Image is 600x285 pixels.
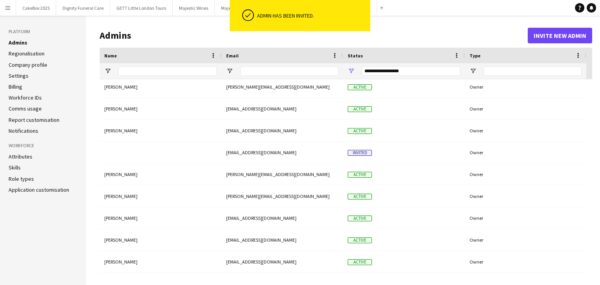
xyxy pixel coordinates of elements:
h3: Workforce [9,142,77,149]
button: Majestic Wines [173,0,215,16]
div: [EMAIL_ADDRESS][DOMAIN_NAME] [221,142,343,163]
span: Active [348,259,372,265]
div: [EMAIL_ADDRESS][DOMAIN_NAME] [221,229,343,251]
h3: Platform [9,28,77,35]
div: [PERSON_NAME] [100,229,221,251]
button: Invite new admin [528,28,592,43]
button: CakeBox 2025 [16,0,56,16]
a: Role types [9,175,34,182]
button: Majestic Wines [215,0,257,16]
a: Report customisation [9,116,59,123]
a: Notifications [9,127,38,134]
div: [PERSON_NAME] [100,98,221,119]
div: Owner [465,142,586,163]
div: [PERSON_NAME] [100,76,221,98]
div: Owner [465,120,586,141]
div: [PERSON_NAME][EMAIL_ADDRESS][DOMAIN_NAME] [221,185,343,207]
button: Open Filter Menu [104,68,111,75]
div: Admin has been invited. [257,12,367,19]
h1: Admins [100,30,528,41]
div: Owner [465,76,586,98]
span: Email [226,53,239,59]
div: [EMAIL_ADDRESS][DOMAIN_NAME] [221,98,343,119]
a: Workforce IDs [9,94,42,101]
button: Open Filter Menu [348,68,355,75]
input: Email Filter Input [240,66,338,76]
span: Name [104,53,117,59]
a: Attributes [9,153,32,160]
button: Dignity Funeral Care [56,0,110,16]
span: Invited [348,150,372,156]
div: [PERSON_NAME] [100,207,221,229]
span: Active [348,237,372,243]
button: Open Filter Menu [470,68,477,75]
div: [PERSON_NAME] [100,120,221,141]
div: Owner [465,98,586,119]
div: [PERSON_NAME][EMAIL_ADDRESS][DOMAIN_NAME] [221,164,343,185]
div: [EMAIL_ADDRESS][DOMAIN_NAME] [221,207,343,229]
span: Active [348,194,372,199]
button: Open Filter Menu [226,68,233,75]
a: Admins [9,39,27,46]
a: Company profile [9,61,47,68]
a: Regionalisation [9,50,45,57]
span: Active [348,84,372,90]
a: Settings [9,72,29,79]
div: Owner [465,164,586,185]
span: Status [348,53,363,59]
a: Skills [9,164,21,171]
div: [EMAIL_ADDRESS][DOMAIN_NAME] [221,251,343,273]
div: [PERSON_NAME] [100,164,221,185]
span: Type [470,53,480,59]
a: Application customisation [9,186,69,193]
input: Type Filter Input [484,66,582,76]
span: Active [348,216,372,221]
div: Owner [465,185,586,207]
input: Name Filter Input [118,66,217,76]
div: [PERSON_NAME] [100,251,221,273]
a: Comms usage [9,105,42,112]
button: GETT Little London Tours [110,0,173,16]
div: Owner [465,229,586,251]
a: Billing [9,83,22,90]
div: Owner [465,207,586,229]
div: [EMAIL_ADDRESS][DOMAIN_NAME] [221,120,343,141]
div: Owner [465,251,586,273]
span: Active [348,128,372,134]
div: [PERSON_NAME] [100,185,221,207]
div: [PERSON_NAME][EMAIL_ADDRESS][DOMAIN_NAME] [221,76,343,98]
span: Active [348,106,372,112]
span: Active [348,172,372,178]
